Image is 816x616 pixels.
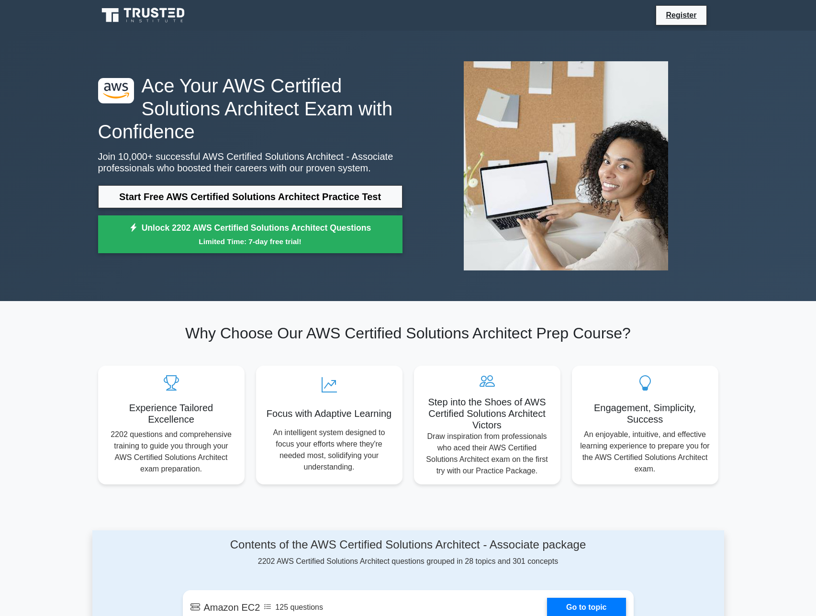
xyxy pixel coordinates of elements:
h5: Step into the Shoes of AWS Certified Solutions Architect Victors [422,396,553,431]
div: 2202 AWS Certified Solutions Architect questions grouped in 28 topics and 301 concepts [183,538,634,567]
a: Register [660,9,702,21]
p: Draw inspiration from professionals who aced their AWS Certified Solutions Architect exam on the ... [422,431,553,477]
p: 2202 questions and comprehensive training to guide you through your AWS Certified Solutions Archi... [106,429,237,475]
h5: Focus with Adaptive Learning [264,408,395,419]
h4: Contents of the AWS Certified Solutions Architect - Associate package [183,538,634,552]
h5: Experience Tailored Excellence [106,402,237,425]
p: An enjoyable, intuitive, and effective learning experience to prepare you for the AWS Certified S... [580,429,711,475]
h2: Why Choose Our AWS Certified Solutions Architect Prep Course? [98,324,718,342]
p: Join 10,000+ successful AWS Certified Solutions Architect - Associate professionals who boosted t... [98,151,402,174]
h1: Ace Your AWS Certified Solutions Architect Exam with Confidence [98,74,402,143]
a: Unlock 2202 AWS Certified Solutions Architect QuestionsLimited Time: 7-day free trial! [98,215,402,254]
p: An intelligent system designed to focus your efforts where they're needed most, solidifying your ... [264,427,395,473]
h5: Engagement, Simplicity, Success [580,402,711,425]
small: Limited Time: 7-day free trial! [110,236,391,247]
a: Start Free AWS Certified Solutions Architect Practice Test [98,185,402,208]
